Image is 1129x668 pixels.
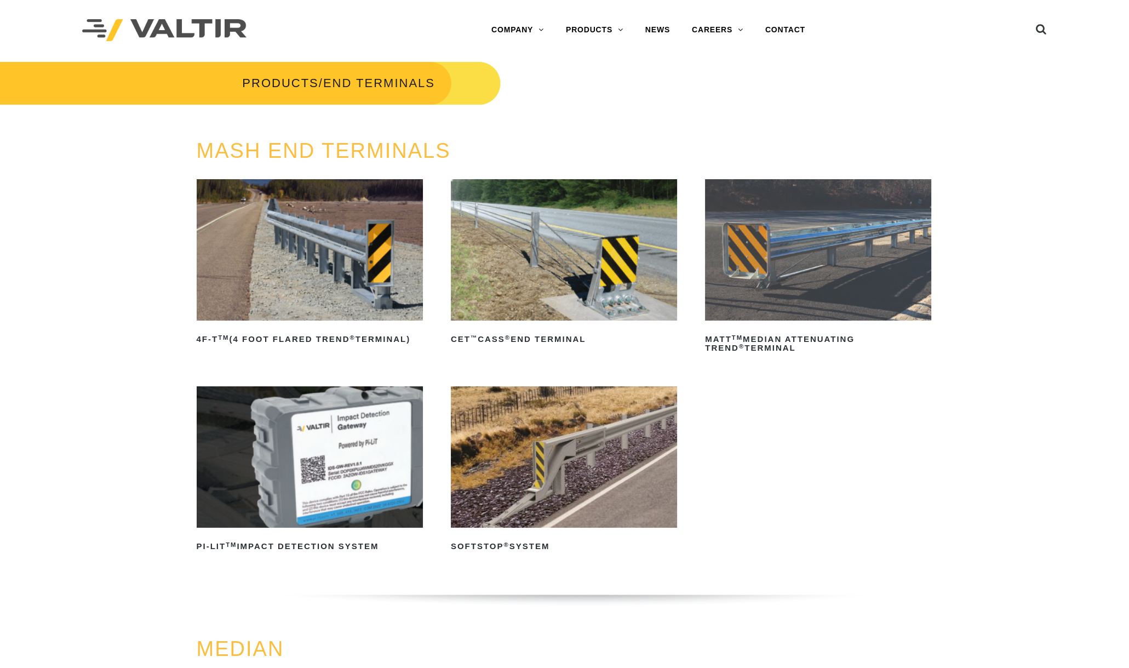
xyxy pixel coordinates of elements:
h2: MATT Median Attenuating TREND Terminal [705,330,931,357]
sup: ® [503,541,509,548]
h2: CET CASS End Terminal [451,330,677,348]
img: Valtir [82,19,247,42]
a: MASH END TERMINALS [197,139,451,162]
sup: TM [732,334,743,341]
sup: ® [505,334,511,341]
a: PI-LITTMImpact Detection System [197,386,423,555]
a: COMPANY [480,19,555,41]
a: CAREERS [681,19,754,41]
a: SoftStop®System [451,386,677,555]
span: END TERMINALS [323,76,435,90]
a: CONTACT [754,19,816,41]
h2: PI-LIT Impact Detection System [197,538,423,555]
a: CET™CASS®End Terminal [451,179,677,348]
a: NEWS [634,19,681,41]
h2: SoftStop System [451,538,677,555]
a: PRODUCTS [242,76,318,90]
a: PRODUCTS [555,19,634,41]
a: MATTTMMedian Attenuating TREND®Terminal [705,179,931,357]
a: MEDIAN [197,637,284,660]
sup: ® [349,334,355,341]
img: SoftStop System End Terminal [451,386,677,528]
sup: TM [218,334,229,341]
h2: 4F-T (4 Foot Flared TREND Terminal) [197,330,423,348]
a: 4F-TTM(4 Foot Flared TREND®Terminal) [197,179,423,348]
sup: TM [226,541,237,548]
sup: ® [739,343,744,350]
sup: ™ [471,334,478,341]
